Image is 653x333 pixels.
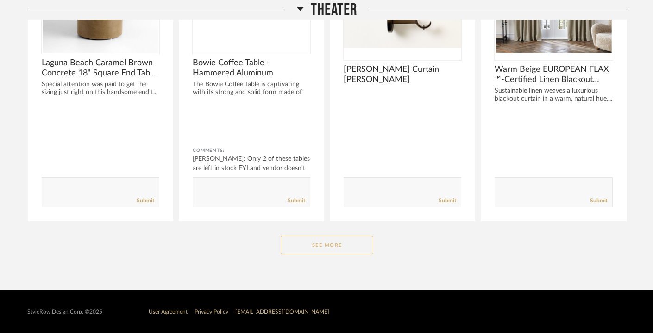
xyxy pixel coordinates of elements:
span: Bowie Coffee Table - Hammered Aluminum [193,58,310,78]
div: Sustainable linen weaves a luxurious blackout curtain in a warm, natural hue.... [495,87,612,103]
span: Warm Beige EUROPEAN FLAX ™-Certified Linen Blackout Window Curtain Panel 52"x108" [495,64,612,85]
a: [EMAIL_ADDRESS][DOMAIN_NAME] [235,309,329,314]
span: [PERSON_NAME] Curtain [PERSON_NAME] [344,64,461,85]
a: Submit [439,197,456,205]
span: Laguna Beach Caramel Brown Concrete 18" Square End Table by [PERSON_NAME] [42,58,159,78]
div: The Bowie Coffee Table is captivating with its strong and solid form made of c... [193,81,310,104]
button: See More [281,236,373,254]
a: Submit [288,197,305,205]
a: Privacy Policy [195,309,228,314]
a: Submit [137,197,154,205]
div: Comments: [193,146,310,155]
a: Submit [590,197,608,205]
div: [PERSON_NAME]: Only 2 of these tables are left in stock FYI and vendor doesn't ... [193,154,310,182]
div: Special attention was paid to get the sizing just right on this handsome end t... [42,81,159,96]
a: User Agreement [149,309,188,314]
div: StyleRow Design Corp. ©2025 [27,308,102,315]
